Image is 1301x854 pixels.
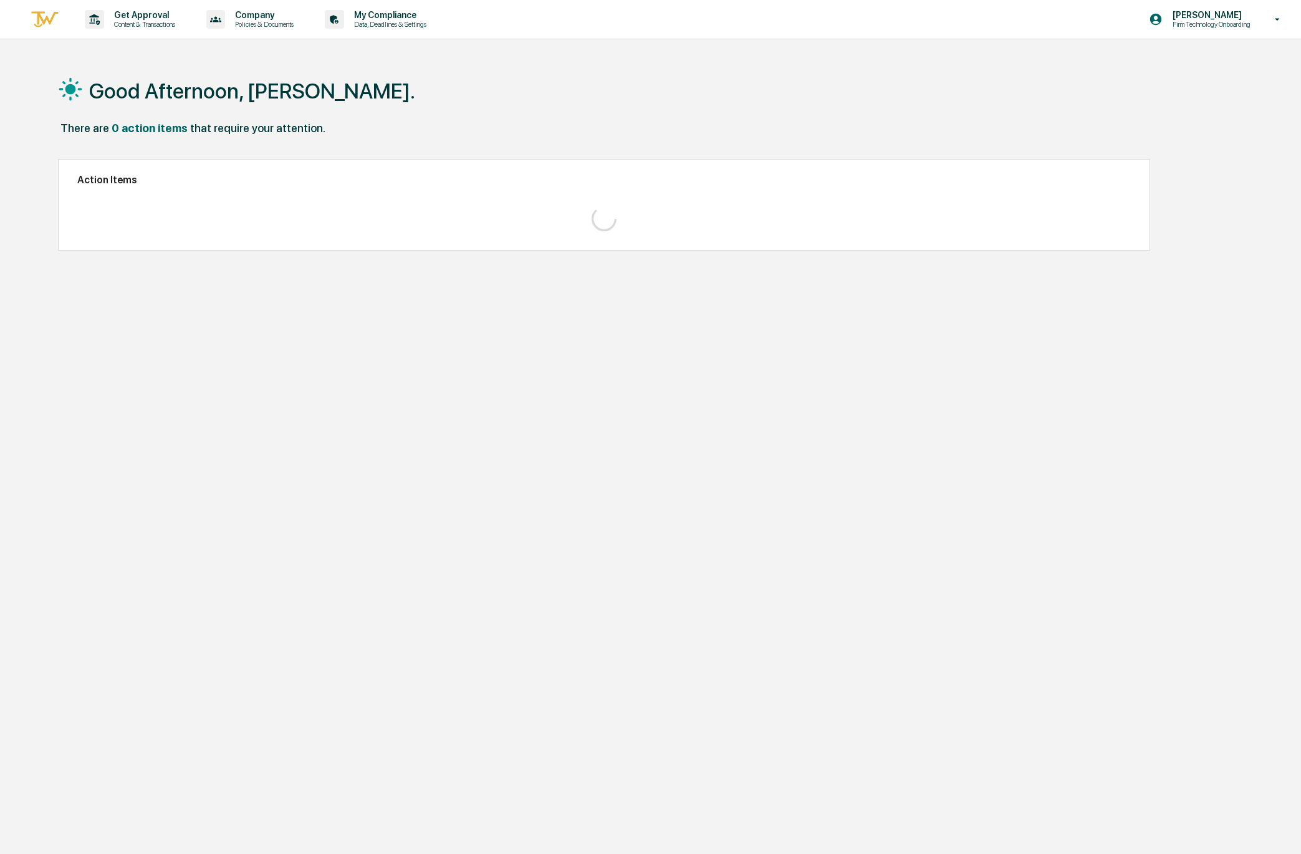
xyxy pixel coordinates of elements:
div: that require your attention. [190,122,325,135]
div: 0 action items [112,122,188,135]
p: Firm Technology Onboarding [1163,20,1257,29]
p: Content & Transactions [104,20,181,29]
p: Company [225,10,300,20]
p: Data, Deadlines & Settings [344,20,433,29]
p: Policies & Documents [225,20,300,29]
h1: Good Afternoon, [PERSON_NAME]. [89,79,415,103]
h2: Action Items [77,174,1131,186]
p: My Compliance [344,10,433,20]
p: Get Approval [104,10,181,20]
div: There are [60,122,109,135]
p: [PERSON_NAME] [1163,10,1257,20]
img: logo [30,9,60,30]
